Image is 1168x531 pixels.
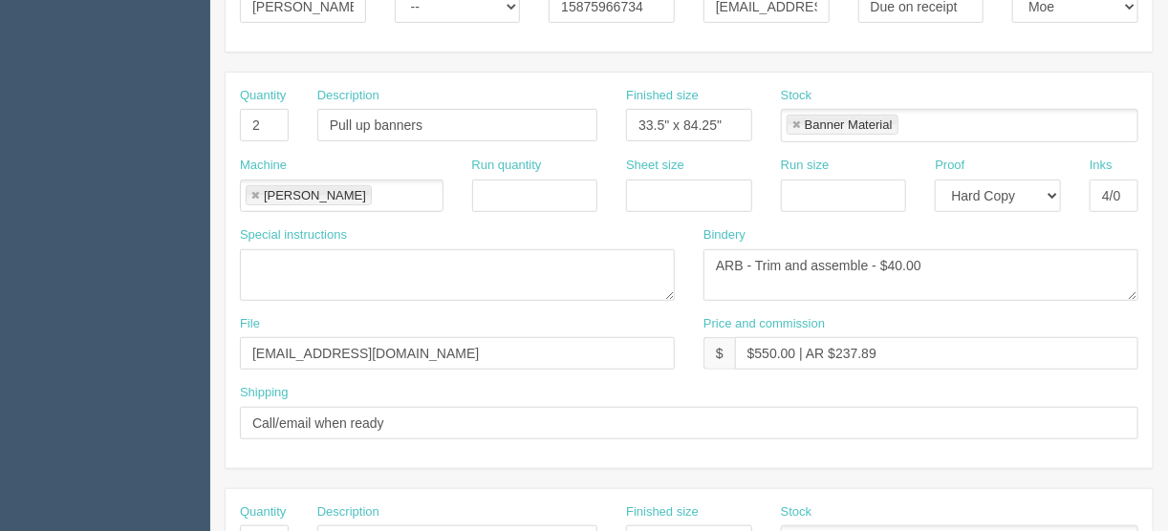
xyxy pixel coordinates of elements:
div: $ [703,337,735,370]
label: Description [317,87,379,105]
label: Description [317,503,379,521]
label: Stock [781,87,812,105]
label: Price and commission [703,315,825,333]
label: Finished size [626,87,699,105]
label: Special instructions [240,226,347,244]
label: File [240,315,260,333]
div: Banner Material [805,118,893,131]
label: Run quantity [472,157,542,175]
label: Shipping [240,384,289,402]
label: Run size [781,157,830,175]
label: Inks [1090,157,1113,175]
label: Bindery [703,226,746,244]
textarea: ARB - Trim and assemble - $40.00 [703,249,1138,301]
label: Finished size [626,503,699,521]
label: Stock [781,503,812,521]
label: Proof [935,157,964,175]
label: Quantity [240,87,286,105]
label: Sheet size [626,157,684,175]
label: Quantity [240,503,286,521]
label: Machine [240,157,287,175]
textarea: PO to Spicers: 2 pull-up banner stands @ $210.00 [240,249,675,301]
div: [PERSON_NAME] [264,189,366,202]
